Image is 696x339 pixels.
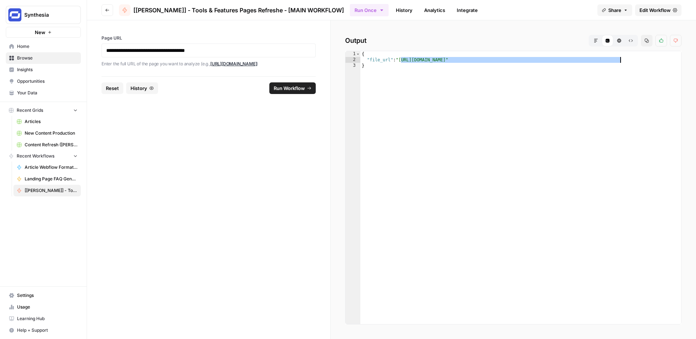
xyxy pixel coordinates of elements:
[452,4,482,16] a: Integrate
[13,162,81,173] a: Article Webflow Formatter
[17,55,78,61] span: Browse
[119,4,344,16] a: [[PERSON_NAME]] - Tools & Features Pages Refreshe - [MAIN WORKFLOW]
[13,185,81,196] a: [[PERSON_NAME]] - Tools & Features Pages Refreshe - [MAIN WORKFLOW]
[126,82,158,94] button: History
[17,292,78,299] span: Settings
[106,85,119,92] span: Reset
[6,301,81,313] a: Usage
[17,78,78,85] span: Opportunities
[608,7,621,14] span: Share
[25,164,78,171] span: Article Webflow Formatter
[345,51,360,57] div: 1
[6,52,81,64] a: Browse
[13,127,81,139] a: New Content Production
[345,57,360,63] div: 2
[639,7,671,14] span: Edit Workflow
[356,51,360,57] span: Toggle code folding, rows 1 through 3
[17,90,78,96] span: Your Data
[17,327,78,334] span: Help + Support
[345,35,681,46] h2: Output
[24,11,68,19] span: Synthesia
[8,8,21,21] img: Synthesia Logo
[6,6,81,24] button: Workspace: Synthesia
[345,63,360,69] div: 3
[420,4,449,16] a: Analytics
[597,4,632,16] button: Share
[13,139,81,151] a: Content Refresh ([PERSON_NAME])
[6,41,81,52] a: Home
[6,64,81,75] a: Insights
[6,151,81,162] button: Recent Workflows
[101,82,123,94] button: Reset
[101,60,316,68] p: Enter the full URL of the page you want to analyze (e.g., )
[350,4,389,16] button: Run Once
[25,142,78,148] span: Content Refresh ([PERSON_NAME])
[391,4,417,16] a: History
[17,304,78,310] span: Usage
[6,75,81,87] a: Opportunities
[25,118,78,125] span: Articles
[35,29,45,36] span: New
[25,130,78,136] span: New Content Production
[13,173,81,185] a: Landing Page FAQ Generator
[13,116,81,127] a: Articles
[17,315,78,322] span: Learning Hub
[133,6,344,15] span: [[PERSON_NAME]] - Tools & Features Pages Refreshe - [MAIN WORKFLOW]
[17,153,54,159] span: Recent Workflows
[6,27,81,38] button: New
[210,61,257,66] a: [URL][DOMAIN_NAME]
[6,313,81,324] a: Learning Hub
[101,35,316,41] label: Page URL
[130,85,147,92] span: History
[269,82,316,94] button: Run Workflow
[274,85,305,92] span: Run Workflow
[635,4,681,16] a: Edit Workflow
[6,105,81,116] button: Recent Grids
[6,87,81,99] a: Your Data
[6,324,81,336] button: Help + Support
[17,107,43,114] span: Recent Grids
[17,66,78,73] span: Insights
[6,290,81,301] a: Settings
[25,187,78,194] span: [[PERSON_NAME]] - Tools & Features Pages Refreshe - [MAIN WORKFLOW]
[17,43,78,50] span: Home
[25,176,78,182] span: Landing Page FAQ Generator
